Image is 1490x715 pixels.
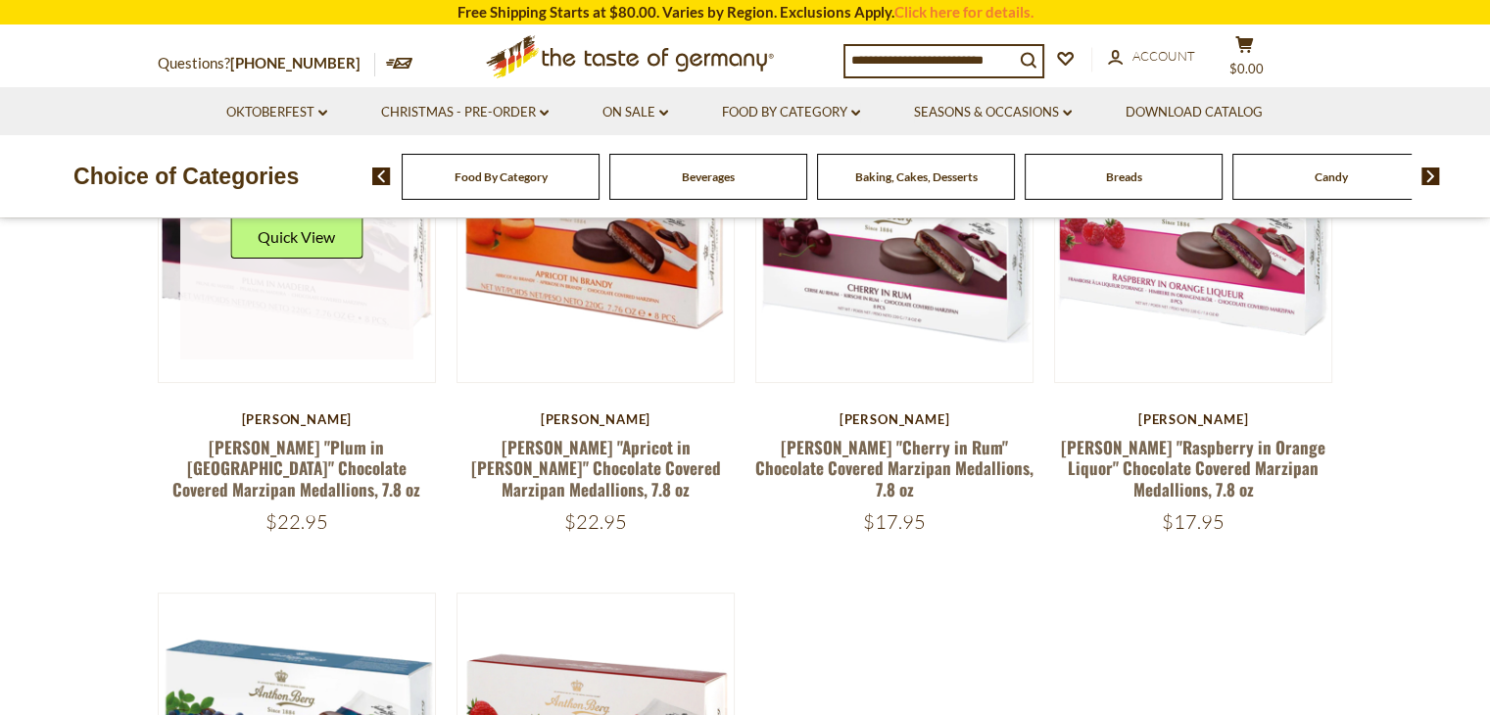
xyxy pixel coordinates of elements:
a: Beverages [682,169,735,184]
span: Account [1132,48,1195,64]
img: Anthon [159,105,436,382]
span: $17.95 [1162,509,1225,534]
a: [PERSON_NAME] "Raspberry in Orange Liquor" Chocolate Covered Marzipan Medallions, 7.8 oz [1061,435,1325,501]
a: Oktoberfest [226,102,327,123]
a: [PERSON_NAME] "Plum in [GEOGRAPHIC_DATA]" Chocolate Covered Marzipan Medallions, 7.8 oz [172,435,420,501]
div: [PERSON_NAME] [158,411,437,427]
div: [PERSON_NAME] [1054,411,1333,427]
a: On Sale [602,102,668,123]
span: $22.95 [564,509,627,534]
button: $0.00 [1216,35,1274,84]
div: [PERSON_NAME] [755,411,1034,427]
img: Anthon [756,105,1033,382]
a: Seasons & Occasions [914,102,1072,123]
a: Download Catalog [1126,102,1263,123]
a: Christmas - PRE-ORDER [381,102,549,123]
span: $0.00 [1229,61,1264,76]
a: Baking, Cakes, Desserts [855,169,978,184]
a: [PERSON_NAME] "Cherry in Rum" Chocolate Covered Marzipan Medallions, 7.8 oz [755,435,1033,501]
img: Anthon [457,105,735,382]
span: $22.95 [265,509,328,534]
img: next arrow [1421,167,1440,185]
img: Anthon [1055,105,1332,382]
div: [PERSON_NAME] [457,411,736,427]
a: Account [1108,46,1195,68]
span: $17.95 [863,509,926,534]
a: Food By Category [455,169,548,184]
a: [PHONE_NUMBER] [230,54,360,71]
a: Click here for details. [894,3,1033,21]
a: Food By Category [722,102,860,123]
p: Questions? [158,51,375,76]
a: [PERSON_NAME] "Apricot in [PERSON_NAME]" Chocolate Covered Marzipan Medallions, 7.8 oz [470,435,720,501]
a: Candy [1315,169,1348,184]
a: Breads [1106,169,1142,184]
img: previous arrow [372,167,391,185]
button: Quick View [230,214,362,259]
